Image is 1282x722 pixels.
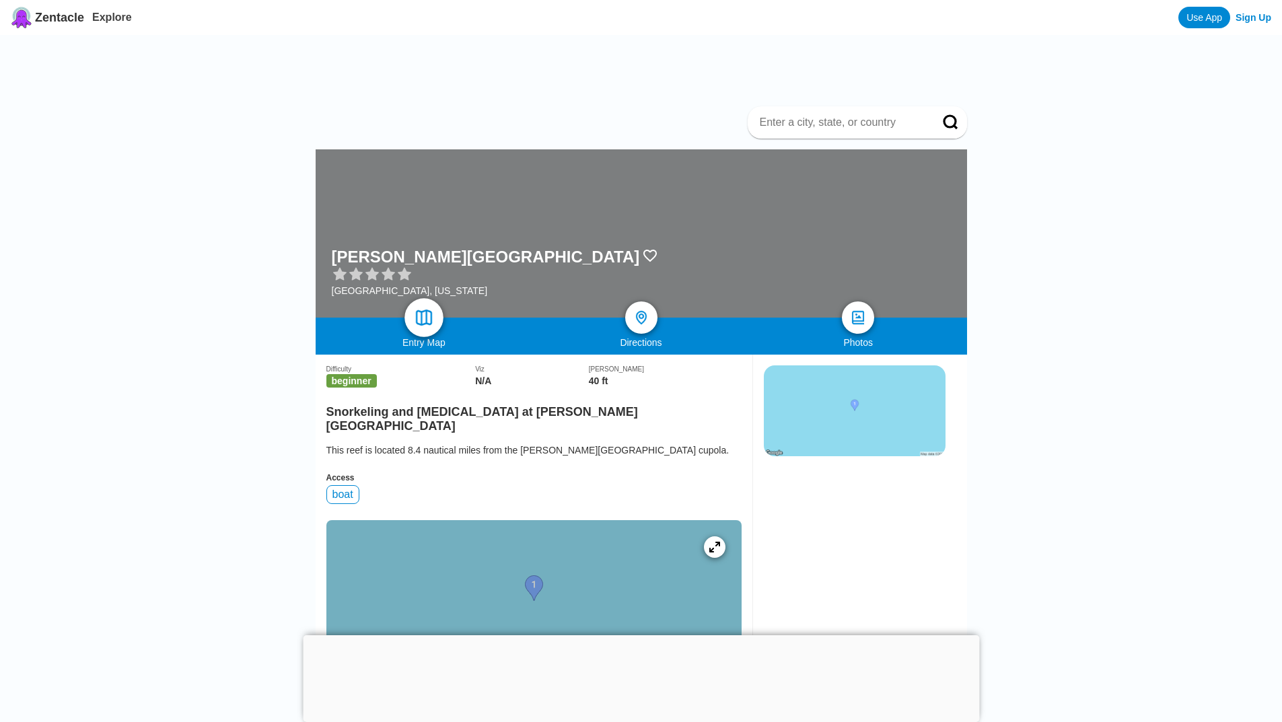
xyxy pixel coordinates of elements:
[404,298,443,337] a: map
[1236,12,1271,23] a: Sign Up
[326,473,742,482] div: Access
[633,310,649,326] img: directions
[35,11,84,25] span: Zentacle
[750,337,967,348] div: Photos
[758,116,924,129] input: Enter a city, state, or country
[11,7,84,28] a: Zentacle logoZentacle
[475,365,589,373] div: Viz
[303,635,979,719] iframe: Advertisement
[842,301,874,334] a: photos
[589,375,742,386] div: 40 ft
[414,308,433,328] img: map
[326,365,476,373] div: Difficulty
[11,7,32,28] img: Zentacle logo
[326,520,742,682] a: entry mapView
[92,11,132,23] a: Explore
[326,374,377,388] span: beginner
[475,375,589,386] div: N/A
[326,485,359,504] div: boat
[589,365,742,373] div: [PERSON_NAME]
[1178,7,1230,28] a: Use App
[764,365,946,456] img: staticmap
[532,337,750,348] div: Directions
[850,310,866,326] img: photos
[326,443,742,457] div: This reef is located 8.4 nautical miles from the [PERSON_NAME][GEOGRAPHIC_DATA] cupola.
[326,397,742,433] h2: Snorkeling and [MEDICAL_DATA] at [PERSON_NAME][GEOGRAPHIC_DATA]
[332,248,640,266] h1: [PERSON_NAME][GEOGRAPHIC_DATA]
[332,285,659,296] div: [GEOGRAPHIC_DATA], [US_STATE]
[316,337,533,348] div: Entry Map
